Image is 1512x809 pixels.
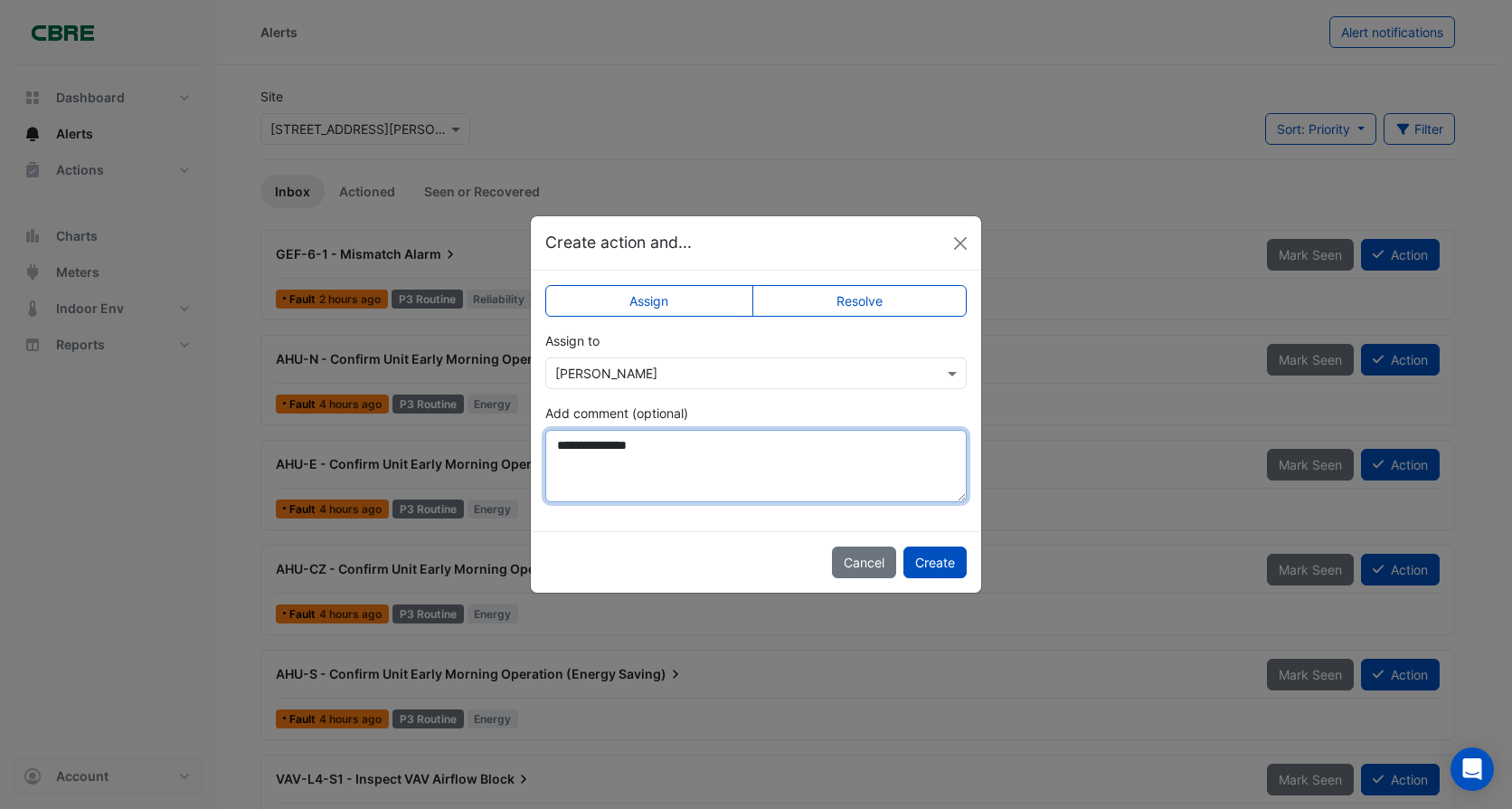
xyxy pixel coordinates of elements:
div: Open Intercom Messenger [1451,747,1494,791]
label: Resolve [752,285,968,317]
h5: Create action and... [545,231,692,254]
label: Assign to [545,331,600,350]
label: Assign [545,285,753,317]
button: Cancel [832,547,896,578]
button: Create [903,547,967,578]
button: Close [947,230,974,257]
label: Add comment (optional) [545,404,688,423]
